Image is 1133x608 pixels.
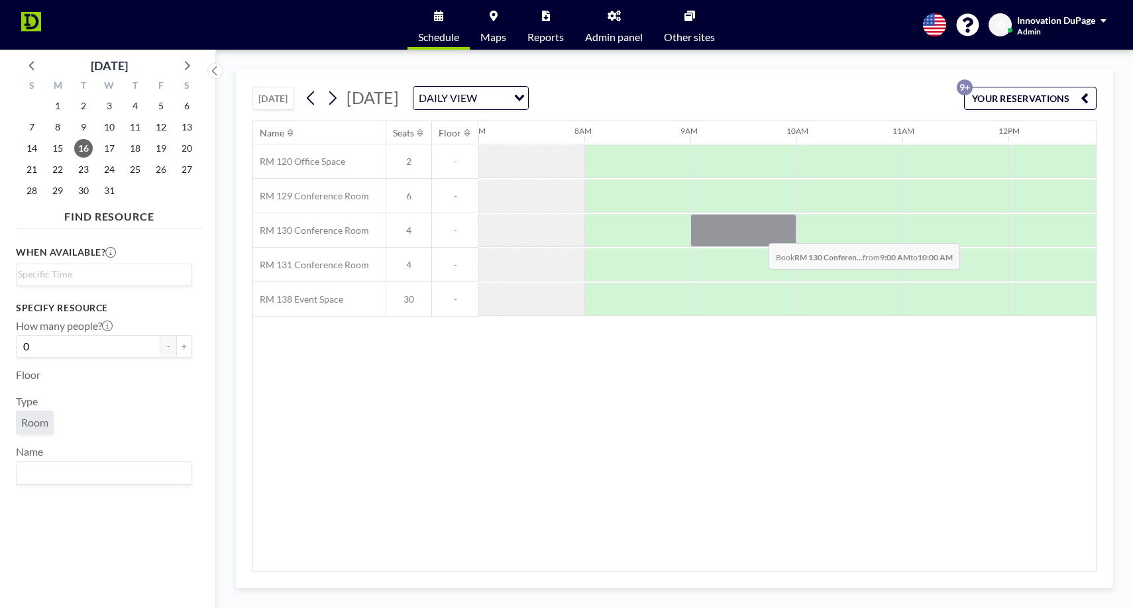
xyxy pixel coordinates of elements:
div: F [148,78,174,95]
div: T [71,78,97,95]
button: [DATE] [252,87,294,110]
span: Tuesday, December 9, 2025 [74,118,93,136]
div: T [122,78,148,95]
b: RM 130 Conferen... [794,252,863,262]
button: + [176,335,192,358]
div: S [174,78,199,95]
div: M [45,78,71,95]
span: Wednesday, December 3, 2025 [100,97,119,115]
span: RM 130 Conference Room [253,225,369,236]
h3: Specify resource [16,302,192,314]
h4: FIND RESOURCE [16,205,203,223]
span: Thursday, December 25, 2025 [126,160,144,179]
span: Other sites [664,32,715,42]
span: Innovation DuPage [1017,15,1095,26]
span: Monday, December 8, 2025 [48,118,67,136]
span: 6 [386,190,431,202]
label: Floor [16,368,40,381]
div: S [19,78,45,95]
div: 8AM [574,126,592,136]
span: Monday, December 1, 2025 [48,97,67,115]
span: Monday, December 22, 2025 [48,160,67,179]
b: 9:00 AM [880,252,910,262]
span: Maps [480,32,506,42]
span: Wednesday, December 31, 2025 [100,181,119,200]
span: RM 131 Conference Room [253,259,369,271]
span: 4 [386,225,431,236]
div: Search for option [413,87,528,109]
span: Book from to [769,243,960,270]
span: Monday, December 29, 2025 [48,181,67,200]
label: How many people? [16,319,113,332]
span: - [432,156,478,168]
label: Name [16,445,43,458]
span: Saturday, December 6, 2025 [178,97,196,115]
span: Saturday, December 27, 2025 [178,160,196,179]
span: Tuesday, December 16, 2025 [74,139,93,158]
input: Search for option [18,464,184,481]
div: Search for option [17,462,191,484]
label: Type [16,395,38,408]
span: Room [21,416,48,429]
span: Friday, December 19, 2025 [152,139,170,158]
span: Sunday, December 14, 2025 [23,139,41,158]
span: RM 129 Conference Room [253,190,369,202]
button: - [160,335,176,358]
p: 9+ [957,79,973,95]
span: Wednesday, December 24, 2025 [100,160,119,179]
div: Seats [393,127,414,139]
button: YOUR RESERVATIONS9+ [964,87,1097,110]
span: RM 138 Event Space [253,293,343,305]
input: Search for option [481,89,506,107]
div: 9AM [680,126,698,136]
div: 10AM [786,126,808,136]
span: Thursday, December 11, 2025 [126,118,144,136]
span: Saturday, December 13, 2025 [178,118,196,136]
span: Wednesday, December 17, 2025 [100,139,119,158]
span: [DATE] [347,87,399,107]
span: Friday, December 5, 2025 [152,97,170,115]
span: 4 [386,259,431,271]
span: Saturday, December 20, 2025 [178,139,196,158]
span: Sunday, December 21, 2025 [23,160,41,179]
span: - [432,259,478,271]
img: organization-logo [21,12,41,38]
span: Admin panel [585,32,643,42]
b: 10:00 AM [918,252,953,262]
div: Name [260,127,284,139]
span: - [432,293,478,305]
div: 12PM [998,126,1020,136]
span: Reports [527,32,564,42]
span: Sunday, December 7, 2025 [23,118,41,136]
span: Admin [1017,26,1041,36]
span: RM 120 Office Space [253,156,345,168]
span: 30 [386,293,431,305]
div: [DATE] [91,56,128,75]
span: ID [996,19,1005,31]
span: - [432,190,478,202]
span: Tuesday, December 2, 2025 [74,97,93,115]
span: Wednesday, December 10, 2025 [100,118,119,136]
div: Search for option [17,264,191,284]
span: - [432,225,478,236]
span: Thursday, December 4, 2025 [126,97,144,115]
span: Friday, December 12, 2025 [152,118,170,136]
input: Search for option [18,267,184,281]
div: 11AM [892,126,914,136]
span: DAILY VIEW [416,89,480,107]
span: Monday, December 15, 2025 [48,139,67,158]
div: W [97,78,123,95]
span: Schedule [418,32,459,42]
span: Friday, December 26, 2025 [152,160,170,179]
span: Tuesday, December 30, 2025 [74,181,93,200]
span: Thursday, December 18, 2025 [126,139,144,158]
span: 2 [386,156,431,168]
div: Floor [439,127,461,139]
span: Sunday, December 28, 2025 [23,181,41,200]
span: Tuesday, December 23, 2025 [74,160,93,179]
